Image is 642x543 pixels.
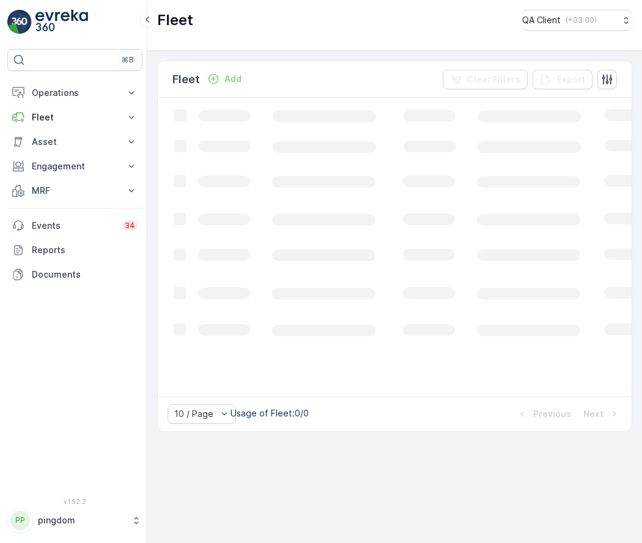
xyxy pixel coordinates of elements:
[157,10,193,30] p: Fleet
[224,73,242,85] p: Add
[202,72,246,86] button: Add
[467,73,520,86] p: Clear Filters
[32,268,138,281] p: Documents
[582,407,622,421] button: Next
[172,71,200,88] p: Fleet
[35,10,88,34] img: logo_light-DOdMpM7g.png
[10,511,30,530] div: PP
[231,407,309,419] p: Usage of Fleet : 0/0
[522,14,561,26] p: QA Client
[125,221,135,231] p: 34
[7,10,32,34] img: logo
[32,87,118,99] p: Operations
[122,55,134,65] p: ⌘B
[515,407,572,421] button: Previous
[7,498,142,505] span: v 1.52.2
[32,136,118,148] p: Asset
[443,70,528,89] button: Clear Filters
[7,154,142,179] button: Engagement
[32,220,115,232] p: Events
[557,73,585,86] p: Export
[32,111,118,124] p: Fleet
[7,105,142,130] button: Fleet
[38,514,125,526] p: pingdom
[7,81,142,105] button: Operations
[7,508,142,533] button: PPpingdom
[32,160,118,172] p: Engagement
[7,179,142,203] button: MRF
[583,408,603,420] p: Next
[32,185,118,197] p: MRF
[522,10,632,31] button: QA Client(+03:00)
[533,70,592,89] button: Export
[7,130,142,154] button: Asset
[533,408,571,420] p: Previous
[566,15,597,25] p: ( +03:00 )
[7,262,142,287] a: Documents
[7,238,142,262] a: Reports
[32,244,138,256] p: Reports
[7,213,142,238] a: Events34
